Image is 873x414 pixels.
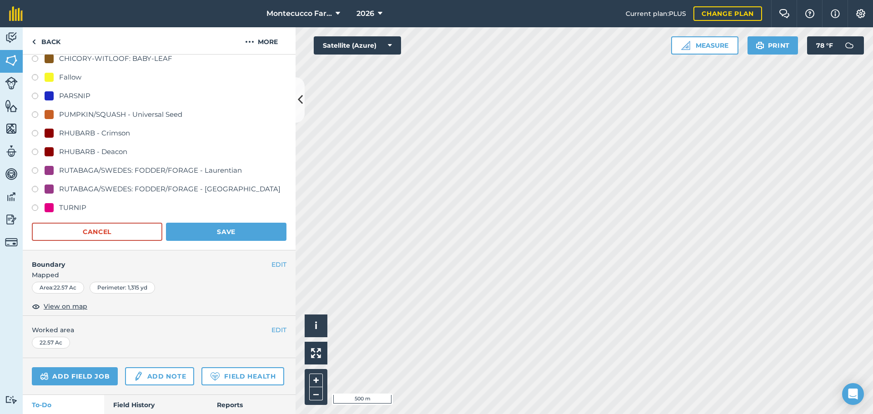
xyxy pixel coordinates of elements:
[59,165,242,176] div: RUTABAGA/SWEDES: FODDER/FORAGE - Laurentian
[5,54,18,67] img: svg+xml;base64,PHN2ZyB4bWxucz0iaHR0cDovL3d3dy53My5vcmcvMjAwMC9zdmciIHdpZHRoPSI1NiIgaGVpZ2h0PSI2MC...
[59,128,130,139] div: RHUBARB - Crimson
[314,36,401,55] button: Satellite (Azure)
[266,8,332,19] span: Montecucco Farms ORGANIC
[32,325,286,335] span: Worked area
[5,213,18,226] img: svg+xml;base64,PD94bWwgdmVyc2lvbj0iMS4wIiBlbmNvZGluZz0idXRmLTgiPz4KPCEtLSBHZW5lcmF0b3I6IEFkb2JlIE...
[201,367,284,385] a: Field Health
[245,36,254,47] img: svg+xml;base64,PHN2ZyB4bWxucz0iaHR0cDovL3d3dy53My5vcmcvMjAwMC9zdmciIHdpZHRoPSIyMCIgaGVpZ2h0PSIyNC...
[59,90,90,101] div: PARSNIP
[5,31,18,45] img: svg+xml;base64,PD94bWwgdmVyc2lvbj0iMS4wIiBlbmNvZGluZz0idXRmLTgiPz4KPCEtLSBHZW5lcmF0b3I6IEFkb2JlIE...
[315,320,317,331] span: i
[44,301,87,311] span: View on map
[5,395,18,404] img: svg+xml;base64,PD94bWwgdmVyc2lvbj0iMS4wIiBlbmNvZGluZz0idXRmLTgiPz4KPCEtLSBHZW5lcmF0b3I6IEFkb2JlIE...
[356,8,374,19] span: 2026
[59,202,86,213] div: TURNIP
[133,371,143,382] img: svg+xml;base64,PD94bWwgdmVyc2lvbj0iMS4wIiBlbmNvZGluZz0idXRmLTgiPz4KPCEtLSBHZW5lcmF0b3I6IEFkb2JlIE...
[5,77,18,90] img: svg+xml;base64,PD94bWwgdmVyc2lvbj0iMS4wIiBlbmNvZGluZz0idXRmLTgiPz4KPCEtLSBHZW5lcmF0b3I6IEFkb2JlIE...
[626,9,686,19] span: Current plan : PLUS
[32,301,87,312] button: View on map
[693,6,762,21] a: Change plan
[32,337,70,349] div: 22.57 Ac
[671,36,738,55] button: Measure
[756,40,764,51] img: svg+xml;base64,PHN2ZyB4bWxucz0iaHR0cDovL3d3dy53My5vcmcvMjAwMC9zdmciIHdpZHRoPSIxOSIgaGVpZ2h0PSIyNC...
[23,27,70,54] a: Back
[309,387,323,400] button: –
[5,99,18,113] img: svg+xml;base64,PHN2ZyB4bWxucz0iaHR0cDovL3d3dy53My5vcmcvMjAwMC9zdmciIHdpZHRoPSI1NiIgaGVpZ2h0PSI2MC...
[309,374,323,387] button: +
[807,36,864,55] button: 78 °F
[90,282,155,294] div: Perimeter : 1,315 yd
[681,41,690,50] img: Ruler icon
[5,236,18,249] img: svg+xml;base64,PD94bWwgdmVyc2lvbj0iMS4wIiBlbmNvZGluZz0idXRmLTgiPz4KPCEtLSBHZW5lcmF0b3I6IEFkb2JlIE...
[59,109,182,120] div: PUMPKIN/SQUASH - Universal Seed
[59,53,172,64] div: CHICORY-WITLOOF: BABY-LEAF
[166,223,286,241] button: Save
[227,27,296,54] button: More
[32,367,118,385] a: Add field job
[32,301,40,312] img: svg+xml;base64,PHN2ZyB4bWxucz0iaHR0cDovL3d3dy53My5vcmcvMjAwMC9zdmciIHdpZHRoPSIxOCIgaGVpZ2h0PSIyNC...
[271,259,286,269] button: EDIT
[748,36,798,55] button: Print
[32,282,84,294] div: Area : 22.57 Ac
[779,9,790,18] img: Two speech bubbles overlapping with the left bubble in the forefront
[5,122,18,135] img: svg+xml;base64,PHN2ZyB4bWxucz0iaHR0cDovL3d3dy53My5vcmcvMjAwMC9zdmciIHdpZHRoPSI1NiIgaGVpZ2h0PSI2MC...
[5,190,18,204] img: svg+xml;base64,PD94bWwgdmVyc2lvbj0iMS4wIiBlbmNvZGluZz0idXRmLTgiPz4KPCEtLSBHZW5lcmF0b3I6IEFkb2JlIE...
[23,250,271,269] h4: Boundary
[5,167,18,181] img: svg+xml;base64,PD94bWwgdmVyc2lvbj0iMS4wIiBlbmNvZGluZz0idXRmLTgiPz4KPCEtLSBHZW5lcmF0b3I6IEFkb2JlIE...
[9,6,23,21] img: fieldmargin Logo
[305,314,327,337] button: i
[804,9,815,18] img: A question mark icon
[831,8,840,19] img: svg+xml;base64,PHN2ZyB4bWxucz0iaHR0cDovL3d3dy53My5vcmcvMjAwMC9zdmciIHdpZHRoPSIxNyIgaGVpZ2h0PSIxNy...
[311,348,321,358] img: Four arrows, one pointing top left, one top right, one bottom right and the last bottom left
[5,145,18,158] img: svg+xml;base64,PD94bWwgdmVyc2lvbj0iMS4wIiBlbmNvZGluZz0idXRmLTgiPz4KPCEtLSBHZW5lcmF0b3I6IEFkb2JlIE...
[842,383,864,405] div: Open Intercom Messenger
[816,36,833,55] span: 78 ° F
[59,72,81,83] div: Fallow
[59,184,281,195] div: RUTABAGA/SWEDES: FODDER/FORAGE - [GEOGRAPHIC_DATA]
[855,9,866,18] img: A cog icon
[59,146,127,157] div: RHUBARB - Deacon
[271,325,286,335] button: EDIT
[40,371,49,382] img: svg+xml;base64,PD94bWwgdmVyc2lvbj0iMS4wIiBlbmNvZGluZz0idXRmLTgiPz4KPCEtLSBHZW5lcmF0b3I6IEFkb2JlIE...
[32,36,36,47] img: svg+xml;base64,PHN2ZyB4bWxucz0iaHR0cDovL3d3dy53My5vcmcvMjAwMC9zdmciIHdpZHRoPSI5IiBoZWlnaHQ9IjI0Ii...
[32,223,162,241] button: Cancel
[23,270,296,280] span: Mapped
[840,36,858,55] img: svg+xml;base64,PD94bWwgdmVyc2lvbj0iMS4wIiBlbmNvZGluZz0idXRmLTgiPz4KPCEtLSBHZW5lcmF0b3I6IEFkb2JlIE...
[125,367,194,385] a: Add note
